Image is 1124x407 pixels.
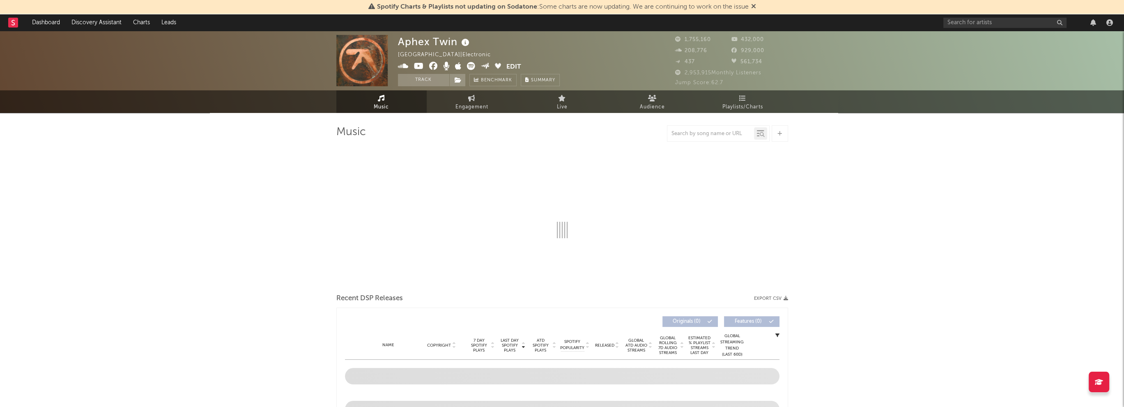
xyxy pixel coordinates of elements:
span: Engagement [455,102,488,112]
a: Audience [607,90,698,113]
span: 437 [675,59,695,64]
span: Recent DSP Releases [336,294,403,304]
span: 1,755,160 [675,37,711,42]
button: Export CSV [754,296,788,301]
span: : Some charts are now updating. We are continuing to work on the issue [377,4,749,10]
button: Features(0) [724,316,779,327]
span: Audience [640,102,665,112]
span: Summary [531,78,555,83]
span: 208,776 [675,48,707,53]
a: Live [517,90,607,113]
span: Released [595,343,614,348]
span: Benchmark [481,76,512,85]
a: Dashboard [26,14,66,31]
div: Global Streaming Trend (Last 60D) [720,333,745,358]
span: Last Day Spotify Plays [499,338,521,353]
span: Originals ( 0 ) [668,319,706,324]
span: Music [374,102,389,112]
span: 7 Day Spotify Plays [468,338,490,353]
span: 929,000 [731,48,764,53]
a: Benchmark [469,74,517,86]
button: Edit [506,62,521,72]
span: Jump Score: 62.7 [675,80,723,85]
button: Summary [521,74,560,86]
span: Features ( 0 ) [729,319,767,324]
input: Search by song name or URL [667,131,754,137]
span: 2,953,915 Monthly Listeners [675,70,761,76]
a: Discovery Assistant [66,14,127,31]
span: Copyright [427,343,451,348]
button: Originals(0) [662,316,718,327]
span: Global ATD Audio Streams [625,338,648,353]
span: Global Rolling 7D Audio Streams [657,336,679,355]
a: Leads [156,14,182,31]
a: Music [336,90,427,113]
span: 561,734 [731,59,762,64]
div: Aphex Twin [398,35,471,48]
span: Spotify Charts & Playlists not updating on Sodatone [377,4,537,10]
div: [GEOGRAPHIC_DATA] | Electronic [398,50,500,60]
span: Dismiss [751,4,756,10]
span: ATD Spotify Plays [530,338,552,353]
span: Estimated % Playlist Streams Last Day [688,336,711,355]
span: Live [557,102,568,112]
button: Track [398,74,449,86]
span: 432,000 [731,37,764,42]
input: Search for artists [943,18,1067,28]
span: Spotify Popularity [560,339,584,351]
div: Name [361,342,415,348]
span: Playlists/Charts [722,102,763,112]
a: Playlists/Charts [698,90,788,113]
a: Engagement [427,90,517,113]
a: Charts [127,14,156,31]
